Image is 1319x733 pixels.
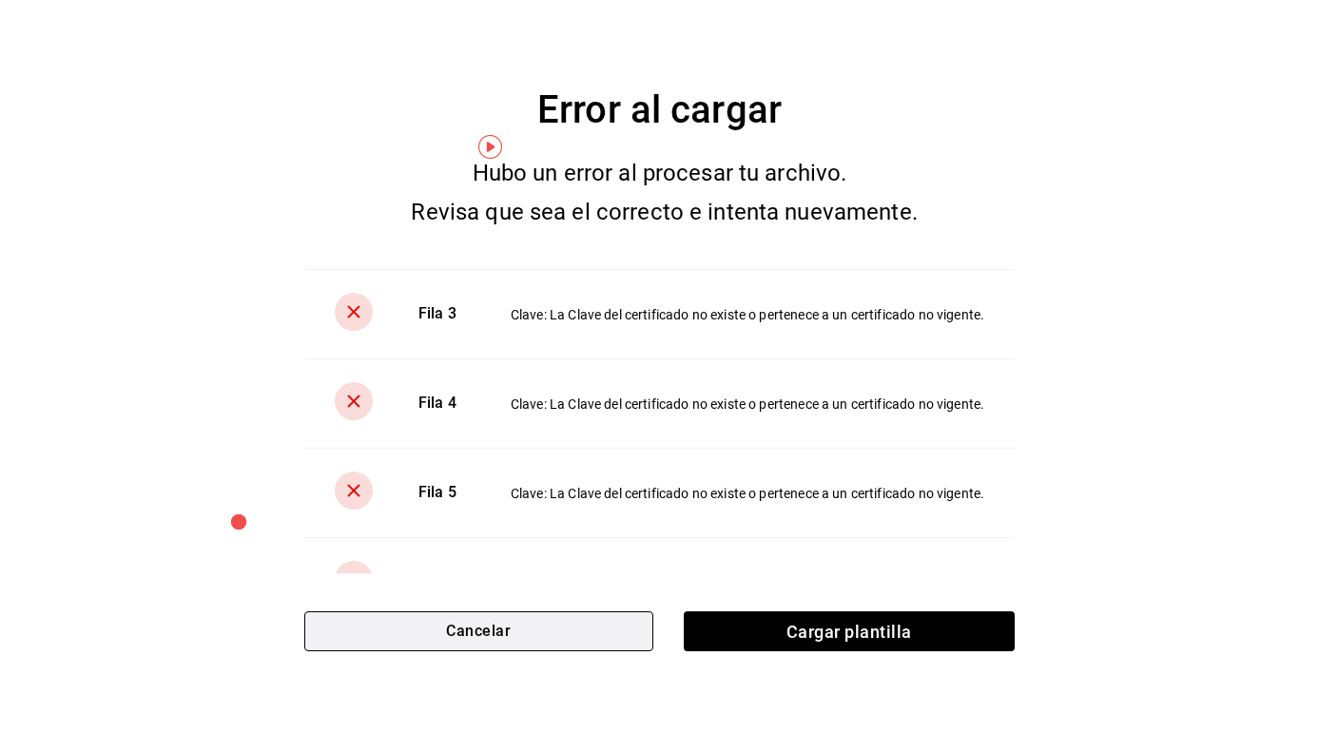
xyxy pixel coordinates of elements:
div: Clave: La Clave del certificado no existe o pertenece a un certificado no vigente. [511,484,984,503]
div: Fila 6 [418,571,465,593]
div: Fila 5 [418,482,465,504]
span: Cargar plantilla [684,611,1016,651]
div: Fila 4 [418,393,465,415]
img: Tooltip marker [478,135,502,159]
div: Clave: La Clave del certificado no existe o pertenece a un certificado no vigente. [511,573,984,592]
div: Clave: La Clave del certificado no existe o pertenece a un certificado no vigente. [511,305,984,324]
div: Fila 3 [418,303,465,325]
div: Hubo un error al procesar tu archivo. Revisa que sea el correcto e intenta nuevamente. [411,154,907,232]
div: Clave: La Clave del certificado no existe o pertenece a un certificado no vigente. [511,395,984,414]
div: Error al cargar [304,82,1015,139]
button: Cancelar [304,611,653,651]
